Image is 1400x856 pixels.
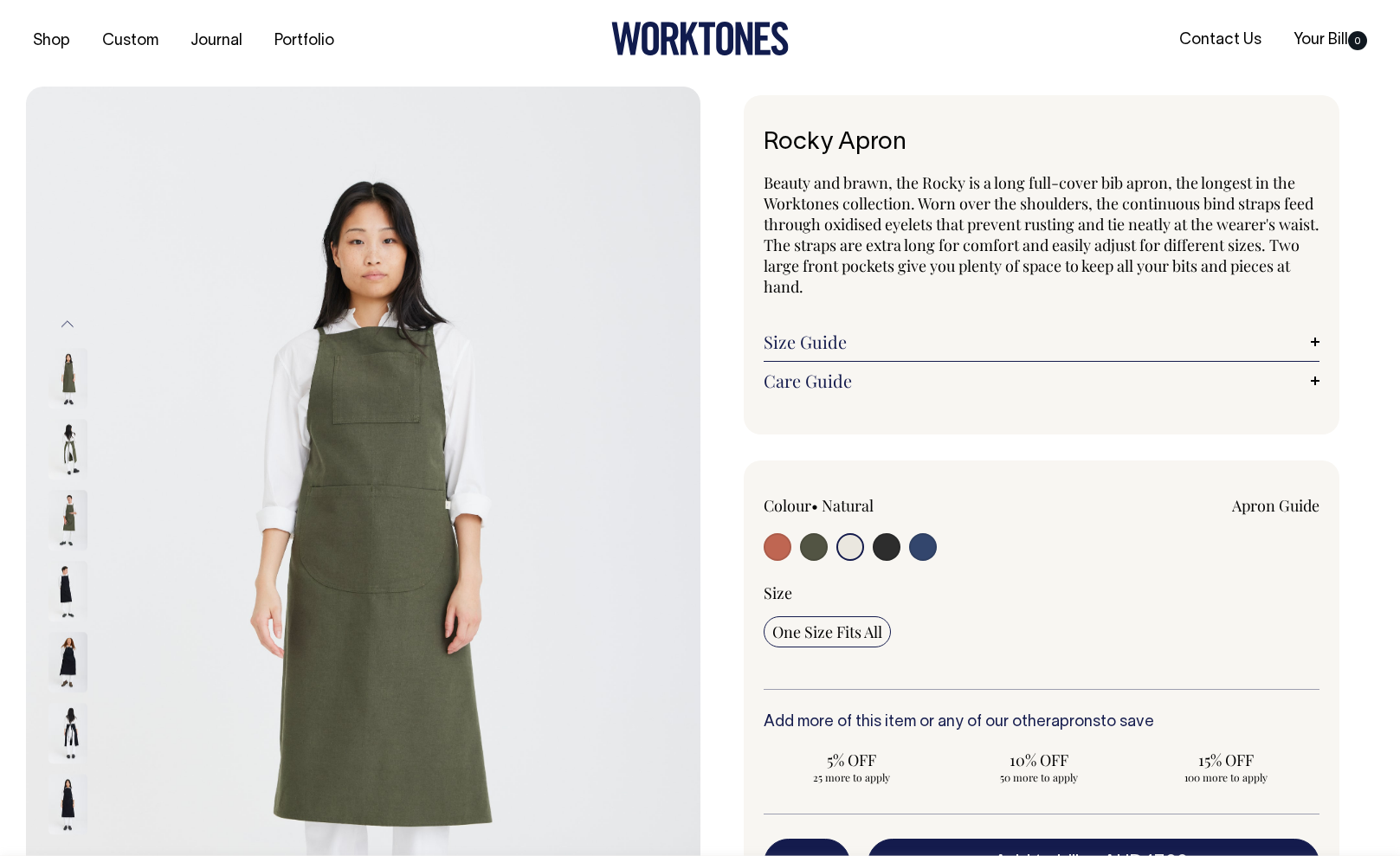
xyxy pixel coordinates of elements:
input: 10% OFF 50 more to apply [951,744,1127,789]
button: Previous [55,305,81,344]
span: 10% OFF [959,750,1119,770]
h1: Rocky Apron [764,130,1320,157]
img: olive [48,349,87,409]
a: Custom [95,27,165,55]
span: 15% OFF [1146,750,1306,770]
a: Size Guide [764,331,1320,352]
input: One Size Fits All [764,616,891,647]
img: charcoal [48,633,87,693]
div: Colour [764,495,986,516]
span: 0 [1348,31,1367,50]
span: One Size Fits All [772,621,882,642]
a: Portfolio [268,27,341,55]
a: Care Guide [764,370,1320,391]
a: Shop [26,27,77,55]
span: 100 more to apply [1146,770,1306,784]
input: 5% OFF 25 more to apply [764,744,940,789]
span: 50 more to apply [959,770,1119,784]
img: charcoal [48,704,87,764]
a: aprons [1051,715,1100,730]
span: 5% OFF [772,750,932,770]
input: 15% OFF 100 more to apply [1138,744,1314,789]
a: Your Bill0 [1287,26,1374,55]
span: Beauty and brawn, the Rocky is a long full-cover bib apron, the longest in the Worktones collecti... [764,172,1319,297]
label: Natural [822,495,874,516]
img: charcoal [48,775,87,835]
a: Journal [184,27,249,55]
a: Apron Guide [1232,495,1319,516]
h6: Add more of this item or any of our other to save [764,714,1320,731]
img: olive [48,491,87,551]
img: olive [48,420,87,480]
span: 25 more to apply [772,770,932,784]
span: • [811,495,818,516]
img: charcoal [48,562,87,622]
div: Size [764,582,1320,603]
a: Contact Us [1172,26,1268,55]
